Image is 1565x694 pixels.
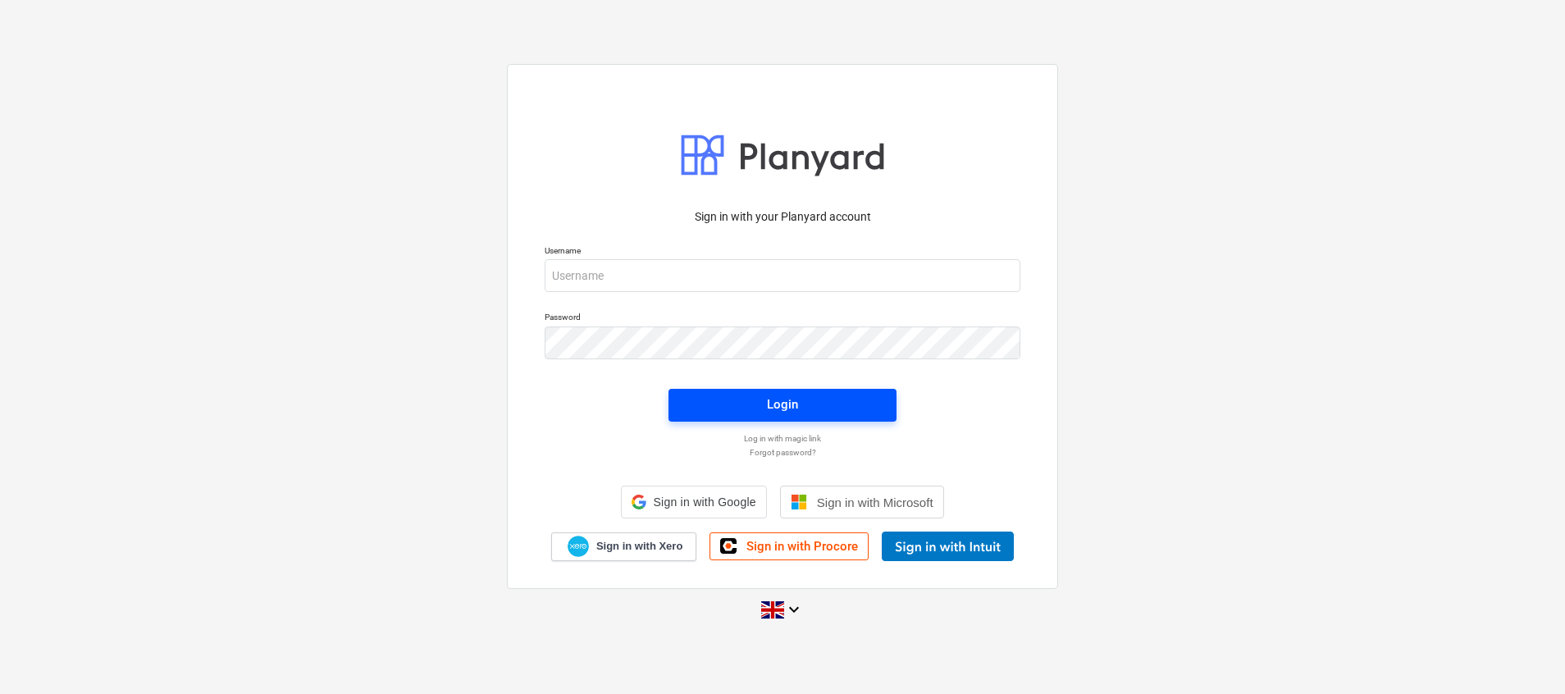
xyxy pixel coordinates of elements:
a: Log in with magic link [536,433,1029,444]
p: Sign in with your Planyard account [545,208,1020,226]
input: Username [545,259,1020,292]
span: Sign in with Google [653,495,755,509]
i: keyboard_arrow_down [784,600,804,619]
img: Xero logo [568,536,589,558]
p: Username [545,245,1020,259]
div: Login [767,394,798,415]
span: Sign in with Procore [746,539,858,554]
p: Password [545,312,1020,326]
img: Microsoft logo [791,494,807,510]
span: Sign in with Microsoft [817,495,933,509]
button: Login [668,389,897,422]
div: Sign in with Google [621,486,766,518]
span: Sign in with Xero [596,539,682,554]
a: Sign in with Procore [709,532,869,560]
a: Forgot password? [536,447,1029,458]
a: Sign in with Xero [551,532,697,561]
